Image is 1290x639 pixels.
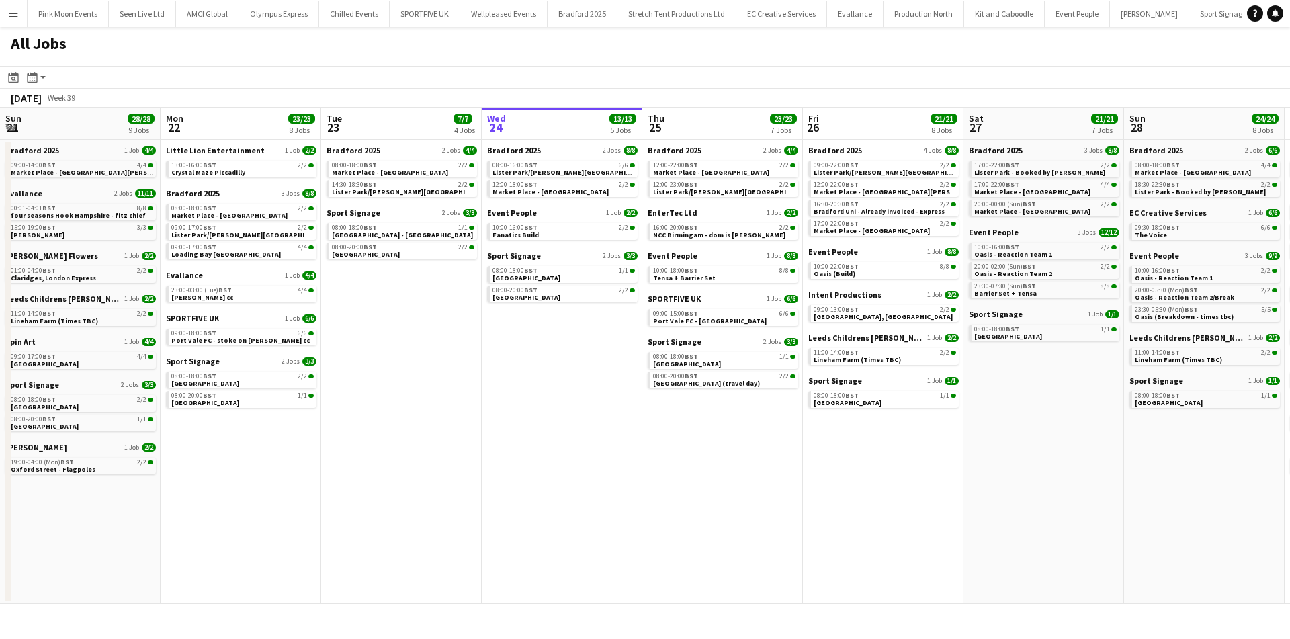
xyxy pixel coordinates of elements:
span: 2/2 [458,181,468,188]
span: 2 Jobs [603,252,621,260]
span: 2/2 [298,224,307,231]
a: 20:00-02:00 (Sun)BST2/2Oasis - Reaction Team 2 [974,262,1117,278]
button: Evallance [827,1,884,27]
span: BST [845,161,859,169]
span: BST [203,223,216,232]
span: 17:00-22:00 [974,181,1019,188]
span: BST [685,223,698,232]
span: 1/1 [619,267,628,274]
a: 12:00-18:00BST2/2Market Place - [GEOGRAPHIC_DATA] [492,180,635,196]
span: BST [1006,180,1019,189]
span: 8/8 [1101,283,1110,290]
a: Bradford 20254 Jobs8/8 [808,145,959,155]
div: Bradford 20252 Jobs4/408:00-18:00BST2/2Market Place - [GEOGRAPHIC_DATA]14:30-18:30BST2/2Lister Pa... [327,145,477,208]
span: 10:00-16:00 [974,244,1019,251]
span: 10:00-18:00 [653,267,698,274]
span: EC Creative Services [1129,208,1207,218]
span: Bradford 2025 [166,188,220,198]
span: 2/2 [779,224,789,231]
button: Wellpleased Events [460,1,548,27]
a: 08:00-18:00BST1/1[GEOGRAPHIC_DATA] [492,266,635,282]
span: BST [363,180,377,189]
a: Sport Signage2 Jobs3/3 [487,251,638,261]
span: 2/2 [1101,263,1110,270]
span: 2/2 [779,181,789,188]
span: BST [524,180,537,189]
a: Bradford 20251 Job4/4 [5,145,156,155]
a: Bradford 20253 Jobs8/8 [166,188,316,198]
span: Oasis - Reaction Team 1 [974,250,1052,259]
a: 17:00-22:00BST2/2Market Place - [GEOGRAPHIC_DATA] [814,219,956,235]
a: 16:30-20:30BST2/2Bradford Uni - Already invoiced - Express [814,200,956,215]
span: 09:30-18:00 [1135,224,1180,231]
span: Market Place - Shipley [332,168,448,177]
a: 23:00-03:00 (Tue)BST4/4[PERSON_NAME] cc [171,286,314,301]
span: 4 Jobs [924,146,942,155]
span: BST [845,219,859,228]
button: [PERSON_NAME] [1110,1,1189,27]
span: Evallance [166,270,203,280]
span: 08:00-16:00 [492,162,537,169]
span: 4/4 [137,162,146,169]
button: Pink Moon Events [28,1,109,27]
span: 2/2 [940,220,949,227]
span: 6/6 [619,162,628,169]
span: Bradford 2025 [487,145,541,155]
a: Event People1 Job2/2 [487,208,638,218]
span: 08:00-18:00 [492,267,537,274]
a: [PERSON_NAME] Flowers1 Job2/2 [5,251,156,261]
span: 2/2 [458,162,468,169]
div: Bradford 20253 Jobs8/817:00-22:00BST2/2Lister Park - Booked by [PERSON_NAME]17:00-22:00BST4/4Mark... [969,145,1119,227]
span: Market Place - Shipley [492,187,609,196]
div: Bradford 20252 Jobs6/608:00-18:00BST4/4Market Place - [GEOGRAPHIC_DATA]18:30-22:30BST2/2Lister Pa... [1129,145,1280,208]
span: BST [42,204,56,212]
span: Oasis - Reaction Team 2 [974,269,1052,278]
a: Evallance2 Jobs11/11 [5,188,156,198]
span: Fanatics Build [492,230,539,239]
span: Evallance [5,188,42,198]
a: 16:00-20:00BST2/2NCC Birmingam - dom is [PERSON_NAME] [653,223,795,239]
span: 2/2 [1101,201,1110,208]
button: AMCI Global [176,1,239,27]
span: 4/4 [1261,162,1271,169]
span: Bradford 2025 [969,145,1023,155]
span: 12/12 [1099,228,1119,237]
span: 6/6 [1261,224,1271,231]
span: Event People [487,208,537,218]
a: Event People3 Jobs12/12 [969,227,1119,237]
div: [PERSON_NAME] Flowers1 Job2/201:00-04:00BST2/2Claridges, London Express [5,251,156,294]
div: Event People3 Jobs12/1210:00-16:00BST2/2Oasis - Reaction Team 120:00-02:00 (Sun)BST2/2Oasis - Rea... [969,227,1119,309]
a: Event People1 Job8/8 [648,251,798,261]
span: Market Place - Shipley [171,211,288,220]
div: Evallance2 Jobs11/1100:01-04:01BST8/8four seasons Hook Hampshire - fitz chief15:00-19:00BST3/3[PE... [5,188,156,251]
a: 12:00-23:00BST2/2Lister Park/[PERSON_NAME][GEOGRAPHIC_DATA][PERSON_NAME] [653,180,795,196]
span: 20:00-00:00 (Sun) [974,201,1036,208]
span: BST [1023,262,1036,271]
a: 23:30-07:30 (Sun)BST8/8Barrier Set + Tensa [974,282,1117,297]
span: BST [845,200,859,208]
div: Event People1 Job8/810:00-22:00BST8/8Oasis (Build) [808,247,959,290]
span: 8/8 [137,205,146,212]
span: BST [203,243,216,251]
a: 09:00-22:00BST2/2Lister Park/[PERSON_NAME][GEOGRAPHIC_DATA][PERSON_NAME] [814,161,956,176]
span: 2/2 [1261,181,1271,188]
span: 16:00-20:00 [653,224,698,231]
a: 08:00-16:00BST6/6Lister Park/[PERSON_NAME][GEOGRAPHIC_DATA][PERSON_NAME] [492,161,635,176]
span: 2/2 [784,209,798,217]
a: 12:00-22:00BST2/2Market Place - [GEOGRAPHIC_DATA] [653,161,795,176]
span: 2/2 [137,267,146,274]
span: Event People [969,227,1019,237]
span: 4/4 [302,271,316,280]
span: 2 Jobs [442,209,460,217]
span: 10:00-16:00 [1135,267,1180,274]
span: EnterTec Ltd [648,208,697,218]
span: 2/2 [302,146,316,155]
div: Evallance1 Job4/423:00-03:00 (Tue)BST4/4[PERSON_NAME] cc [166,270,316,313]
span: BST [1166,180,1180,189]
span: Bradford 2025 [1129,145,1183,155]
span: 1 Job [1248,209,1263,217]
span: 1 Job [285,146,300,155]
span: BST [845,180,859,189]
span: 1 Job [124,252,139,260]
span: 2/2 [1261,267,1271,274]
